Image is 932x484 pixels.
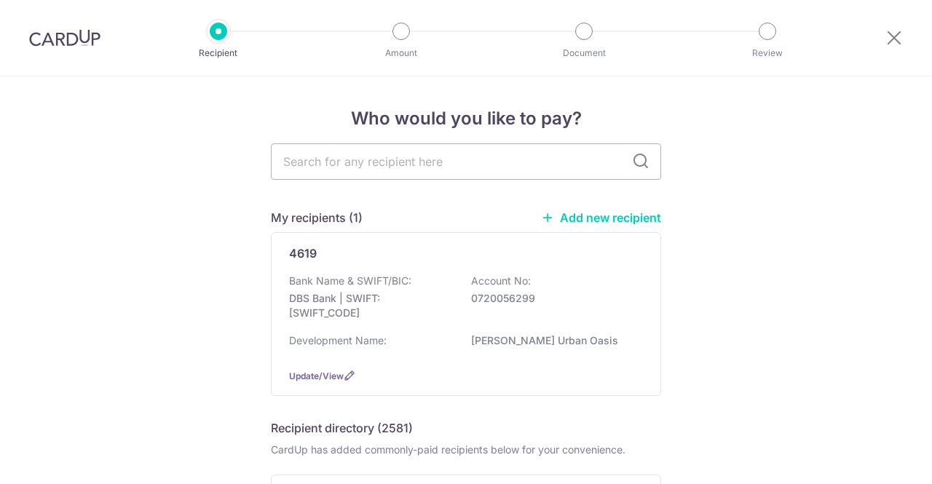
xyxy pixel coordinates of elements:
[839,440,917,477] iframe: Opens a widget where you can find more information
[165,46,272,60] p: Recipient
[271,419,413,437] h5: Recipient directory (2581)
[530,46,638,60] p: Document
[541,210,661,225] a: Add new recipient
[289,291,452,320] p: DBS Bank | SWIFT: [SWIFT_CODE]
[271,106,661,132] h4: Who would you like to pay?
[714,46,821,60] p: Review
[471,333,634,348] p: [PERSON_NAME] Urban Oasis
[289,333,387,348] p: Development Name:
[289,274,411,288] p: Bank Name & SWIFT/BIC:
[29,29,100,47] img: CardUp
[471,274,531,288] p: Account No:
[271,209,363,226] h5: My recipients (1)
[471,291,634,306] p: 0720056299
[271,143,661,180] input: Search for any recipient here
[271,443,661,457] div: CardUp has added commonly-paid recipients below for your convenience.
[347,46,455,60] p: Amount
[289,245,317,262] p: 4619
[289,370,344,381] a: Update/View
